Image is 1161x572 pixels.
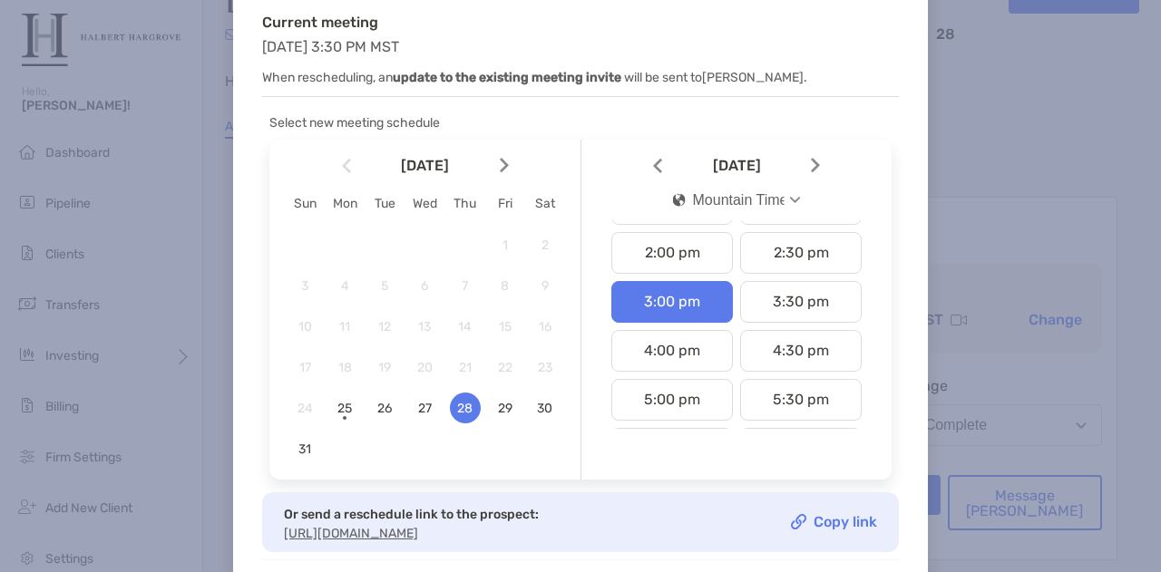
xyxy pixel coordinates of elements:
[530,278,561,294] span: 9
[262,66,899,89] p: When rescheduling, an will be sent to [PERSON_NAME] .
[490,360,521,375] span: 22
[673,192,785,208] div: Mountain Time
[490,238,521,253] span: 1
[262,14,899,31] h4: Current meeting
[791,514,806,529] img: Copy link icon
[658,179,816,221] button: iconMountain Time
[611,379,733,421] div: 5:00 pm
[329,319,360,334] span: 11
[611,232,733,274] div: 2:00 pm
[450,401,481,416] span: 28
[329,360,360,375] span: 18
[284,503,539,526] p: Or send a reschedule link to the prospect:
[445,196,485,211] div: Thu
[611,428,733,470] div: 6:00 pm
[329,401,360,416] span: 25
[262,14,899,97] div: [DATE] 3:30 PM MST
[409,401,440,416] span: 27
[342,158,351,173] img: Arrow icon
[289,441,320,457] span: 31
[740,232,862,274] div: 2:30 pm
[355,158,496,173] span: [DATE]
[289,319,320,334] span: 10
[329,278,360,294] span: 4
[269,115,440,131] span: Select new meeting schedule
[673,193,686,207] img: icon
[289,360,320,375] span: 17
[611,281,733,323] div: 3:00 pm
[369,319,400,334] span: 12
[811,158,820,173] img: Arrow icon
[490,401,521,416] span: 29
[450,360,481,375] span: 21
[530,360,561,375] span: 23
[365,196,405,211] div: Tue
[791,514,877,529] a: Copy link
[369,401,400,416] span: 26
[500,158,509,173] img: Arrow icon
[530,319,561,334] span: 16
[740,330,862,372] div: 4:30 pm
[409,278,440,294] span: 6
[530,401,561,416] span: 30
[405,196,444,211] div: Wed
[325,196,365,211] div: Mon
[285,196,325,211] div: Sun
[740,379,862,421] div: 5:30 pm
[369,360,400,375] span: 19
[409,360,440,375] span: 20
[289,278,320,294] span: 3
[450,278,481,294] span: 7
[490,319,521,334] span: 15
[490,278,521,294] span: 8
[525,196,565,211] div: Sat
[409,319,440,334] span: 13
[666,158,807,173] span: [DATE]
[393,70,621,85] b: update to the existing meeting invite
[530,238,561,253] span: 2
[450,319,481,334] span: 14
[369,278,400,294] span: 5
[790,197,801,203] img: Open dropdown arrow
[611,330,733,372] div: 4:00 pm
[740,428,862,470] div: 6:30 pm
[485,196,525,211] div: Fri
[653,158,662,173] img: Arrow icon
[740,281,862,323] div: 3:30 pm
[289,401,320,416] span: 24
